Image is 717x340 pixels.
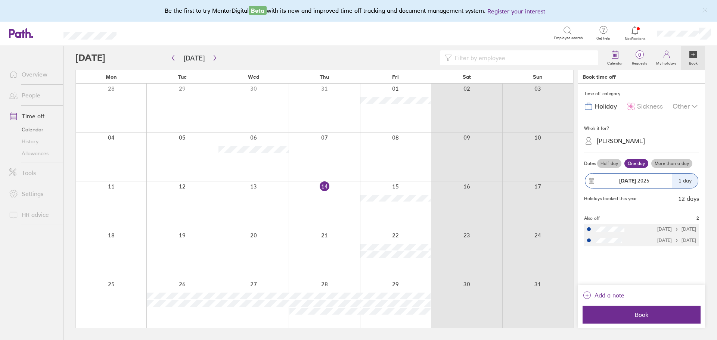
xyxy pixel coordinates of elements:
button: [DATE] [178,52,211,64]
a: People [3,88,63,103]
a: Settings [3,186,63,201]
span: Add a note [595,289,624,301]
span: Beta [249,6,267,15]
label: Requests [627,59,652,66]
span: Thu [320,74,329,80]
div: Be the first to try MentorDigital with its new and improved time off tracking and document manage... [165,6,553,16]
a: Time off [3,109,63,124]
button: [DATE] 20251 day [584,169,699,192]
span: Sickness [637,103,663,110]
span: 2025 [619,178,649,184]
div: Holidays booked this year [584,196,637,201]
a: Calendar [3,124,63,135]
a: Notifications [623,25,647,41]
button: Register your interest [487,7,545,16]
div: Time off category [584,88,699,99]
a: Allowances [3,147,63,159]
span: Book [588,311,695,318]
span: Employee search [554,36,583,40]
div: [DATE] [DATE] [657,227,696,232]
a: Tools [3,165,63,180]
a: HR advice [3,207,63,222]
button: Add a note [583,289,624,301]
div: Book time off [583,74,616,80]
a: Calendar [603,46,627,70]
div: Search [137,29,156,36]
span: 0 [627,52,652,58]
div: 1 day [672,174,698,188]
span: Sat [463,74,471,80]
strong: [DATE] [619,177,636,184]
a: History [3,135,63,147]
div: [PERSON_NAME] [597,137,645,144]
label: Book [685,59,702,66]
a: Book [681,46,705,70]
span: Wed [248,74,259,80]
span: Also off [584,216,600,221]
div: 12 days [678,195,699,202]
button: Book [583,306,701,324]
span: Sun [533,74,543,80]
label: Half day [597,159,621,168]
span: Holiday [595,103,617,110]
span: 2 [696,216,699,221]
span: Notifications [623,37,647,41]
a: 0Requests [627,46,652,70]
input: Filter by employee [452,51,594,65]
a: Overview [3,67,63,82]
span: Tue [178,74,187,80]
div: [DATE] [DATE] [657,238,696,243]
label: My holidays [652,59,681,66]
span: Mon [106,74,117,80]
span: Dates [584,161,596,166]
span: Fri [392,74,399,80]
a: My holidays [652,46,681,70]
div: Who's it for? [584,123,699,134]
label: More than a day [651,159,692,168]
label: One day [624,159,648,168]
label: Calendar [603,59,627,66]
div: Other [673,99,699,113]
span: Get help [591,36,615,41]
